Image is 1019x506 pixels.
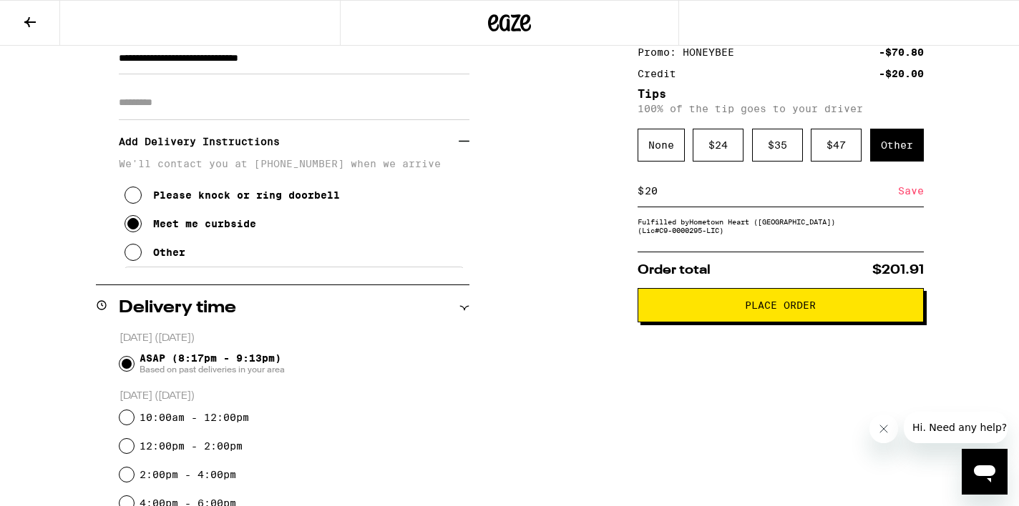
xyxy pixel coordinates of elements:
[153,247,185,258] div: Other
[870,129,924,162] div: Other
[879,69,924,79] div: -$20.00
[872,264,924,277] span: $201.91
[879,47,924,57] div: -$70.80
[811,129,862,162] div: $ 47
[125,181,340,209] button: Please knock or ring doorbell
[125,209,256,238] button: Meet me curbside
[638,89,924,100] h5: Tips
[638,129,685,162] div: None
[120,390,469,403] p: [DATE] ([DATE])
[140,440,243,452] label: 12:00pm - 2:00pm
[962,449,1008,495] iframe: Button to launch messaging window
[638,175,644,207] div: $
[119,125,459,158] h3: Add Delivery Instructions
[140,469,236,480] label: 2:00pm - 4:00pm
[119,158,469,169] p: We'll contact you at [PHONE_NUMBER] when we arrive
[638,47,744,57] div: Promo: HONEYBEE
[869,415,898,443] iframe: Close message
[125,238,185,267] button: Other
[140,352,285,375] span: ASAP (8:17pm - 9:13pm)
[638,288,924,322] button: Place Order
[693,129,743,162] div: $ 24
[153,218,256,229] div: Meet me curbside
[140,364,285,375] span: Based on past deliveries in your area
[752,129,803,162] div: $ 35
[745,300,816,310] span: Place Order
[638,103,924,114] p: 100% of the tip goes to your driver
[638,264,711,277] span: Order total
[119,299,236,317] h2: Delivery time
[153,189,340,201] div: Please knock or ring doorbell
[120,332,469,345] p: [DATE] ([DATE])
[638,69,686,79] div: Credit
[898,175,924,207] div: Save
[140,412,249,423] label: 10:00am - 12:00pm
[638,217,924,234] div: Fulfilled by Hometown Heart ([GEOGRAPHIC_DATA]) (Lic# C9-0000295-LIC )
[904,412,1008,443] iframe: Message from company
[644,184,898,197] input: 0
